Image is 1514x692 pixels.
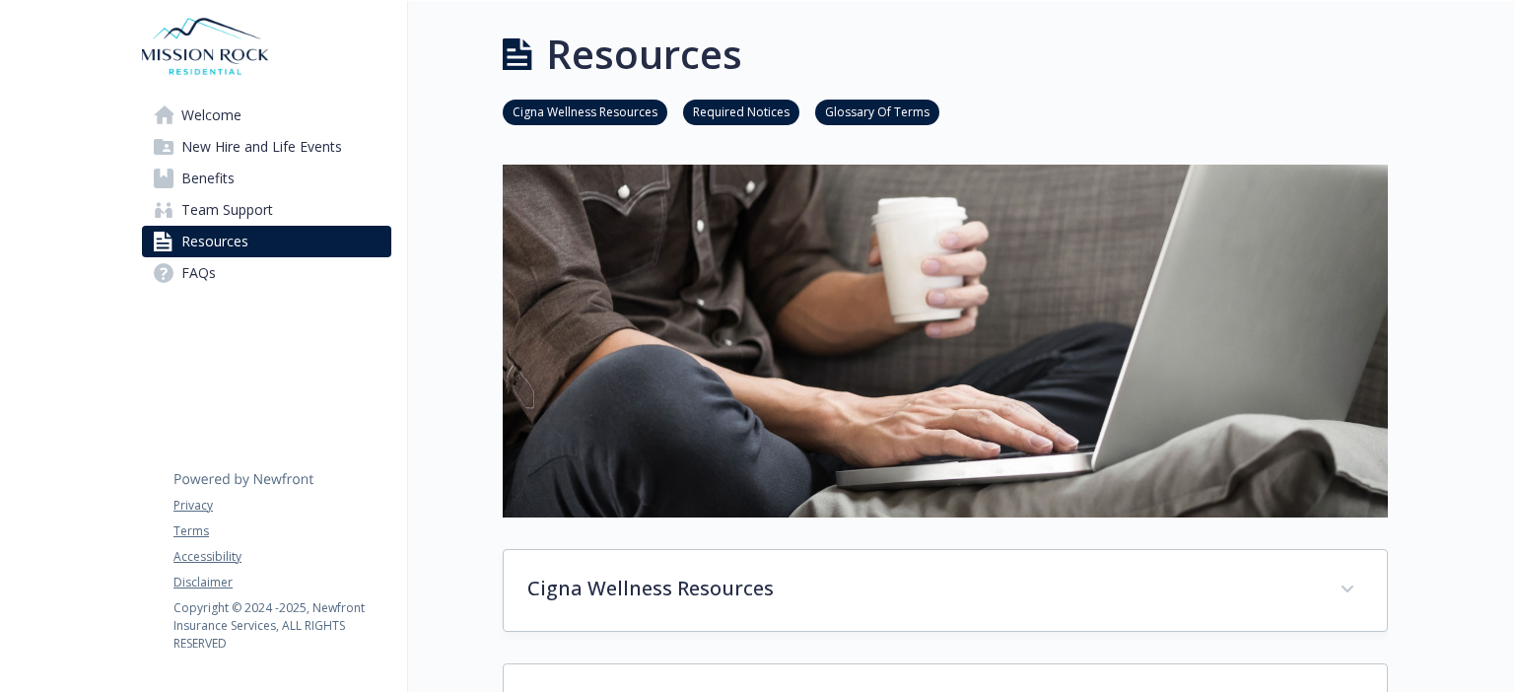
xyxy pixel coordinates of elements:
a: Welcome [142,100,391,131]
a: Accessibility [173,548,390,566]
a: Benefits [142,163,391,194]
img: resources page banner [503,165,1388,518]
a: FAQs [142,257,391,289]
span: New Hire and Life Events [181,131,342,163]
h1: Resources [546,25,742,84]
a: Team Support [142,194,391,226]
a: Terms [173,522,390,540]
div: Cigna Wellness Resources [504,550,1387,631]
a: Glossary Of Terms [815,102,939,120]
a: New Hire and Life Events [142,131,391,163]
span: FAQs [181,257,216,289]
span: Team Support [181,194,273,226]
a: Required Notices [683,102,799,120]
span: Benefits [181,163,235,194]
a: Privacy [173,497,390,515]
a: Cigna Wellness Resources [503,102,667,120]
span: Welcome [181,100,241,131]
a: Resources [142,226,391,257]
p: Copyright © 2024 - 2025 , Newfront Insurance Services, ALL RIGHTS RESERVED [173,599,390,653]
span: Resources [181,226,248,257]
a: Disclaimer [173,574,390,591]
p: Cigna Wellness Resources [527,574,1316,603]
